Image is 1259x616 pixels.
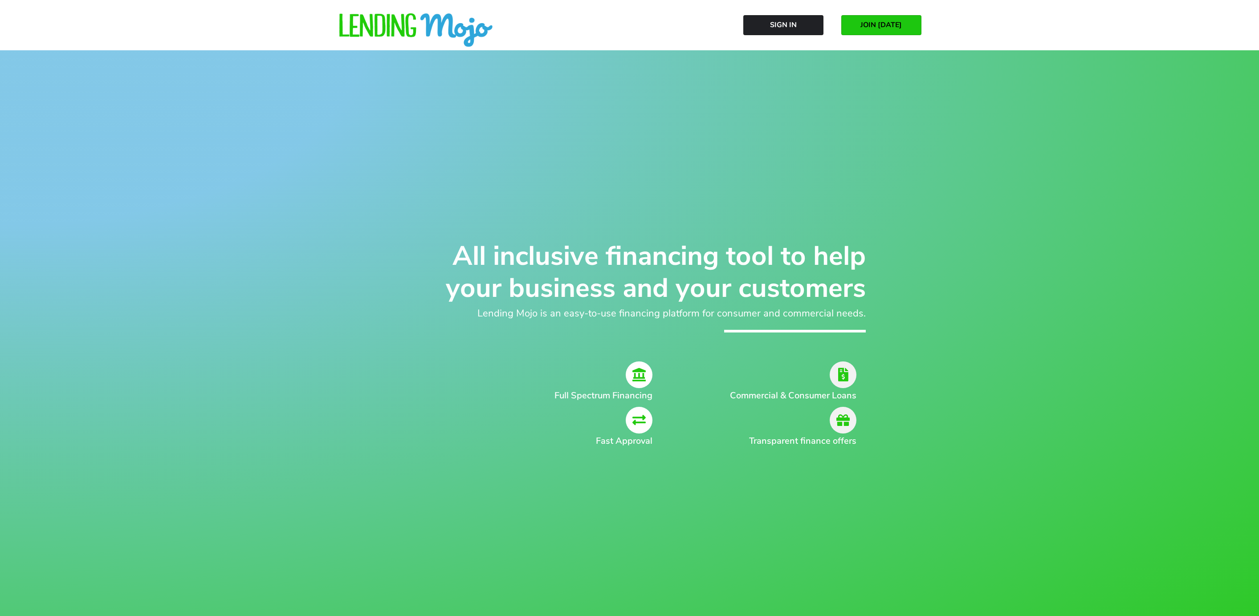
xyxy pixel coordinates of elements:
span: JOIN [DATE] [860,21,902,29]
img: lm-horizontal-logo [338,13,494,48]
a: Sign In [743,15,823,35]
h2: Full Spectrum Financing [434,389,653,402]
h2: Commercial & Consumer Loans [715,389,856,402]
h1: All inclusive financing tool to help your business and your customers [394,240,866,304]
h2: Fast Approval [434,434,653,448]
span: Sign In [770,21,797,29]
a: JOIN [DATE] [841,15,921,35]
h2: Lending Mojo is an easy-to-use financing platform for consumer and commercial needs. [394,306,866,321]
h2: Transparent finance offers [715,434,856,448]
